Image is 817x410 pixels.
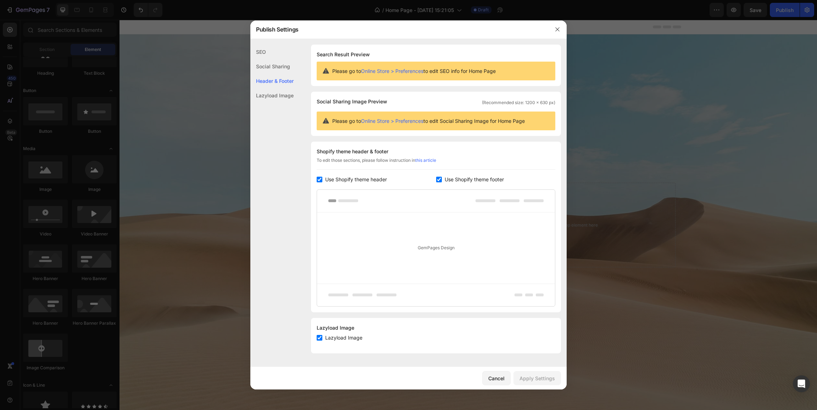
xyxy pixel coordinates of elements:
[143,164,343,188] p: Dormez mieux à deux
[445,175,504,184] span: Use Shopify theme footer
[325,334,362,342] span: Lazyload Image
[317,212,555,284] div: GemPages Design
[250,59,294,74] div: Social Sharing
[482,99,555,106] span: (Recommended size: 1200 x 630 px)
[317,50,555,59] h1: Search Result Preview
[325,175,387,184] span: Use Shopify theme header
[332,67,496,75] span: Please go to to edit SEO info for Home Page
[150,233,199,243] p: Tester gratuitement
[250,88,294,103] div: Lazyload Image
[143,195,343,222] p: La première couette individuelle et respirante pour adultes.
[142,194,343,223] div: Rich Text Editor. Editing area: main
[142,229,207,247] button: <p>Tester gratuitement</p>
[317,147,555,156] div: Shopify theme header & footer
[793,375,810,392] div: Open Intercom Messenger
[361,118,423,124] a: Online Store > Preferences
[317,97,387,106] span: Social Sharing Image Preview
[250,74,294,88] div: Header & Footer
[513,371,561,385] button: Apply Settings
[250,45,294,59] div: SEO
[317,157,555,170] div: To edit those sections, please follow instruction in
[482,371,511,385] button: Cancel
[441,203,478,208] div: Drop element here
[250,20,548,39] div: Publish Settings
[142,163,343,188] h2: Rich Text Editor. Editing area: main
[488,375,505,382] div: Cancel
[332,117,525,125] span: Please go to to edit Social Sharing Image for Home Page
[415,158,436,163] a: this article
[519,375,555,382] div: Apply Settings
[150,233,199,243] div: Rich Text Editor. Editing area: main
[317,324,555,332] div: Lazyload Image
[361,68,423,74] a: Online Store > Preferences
